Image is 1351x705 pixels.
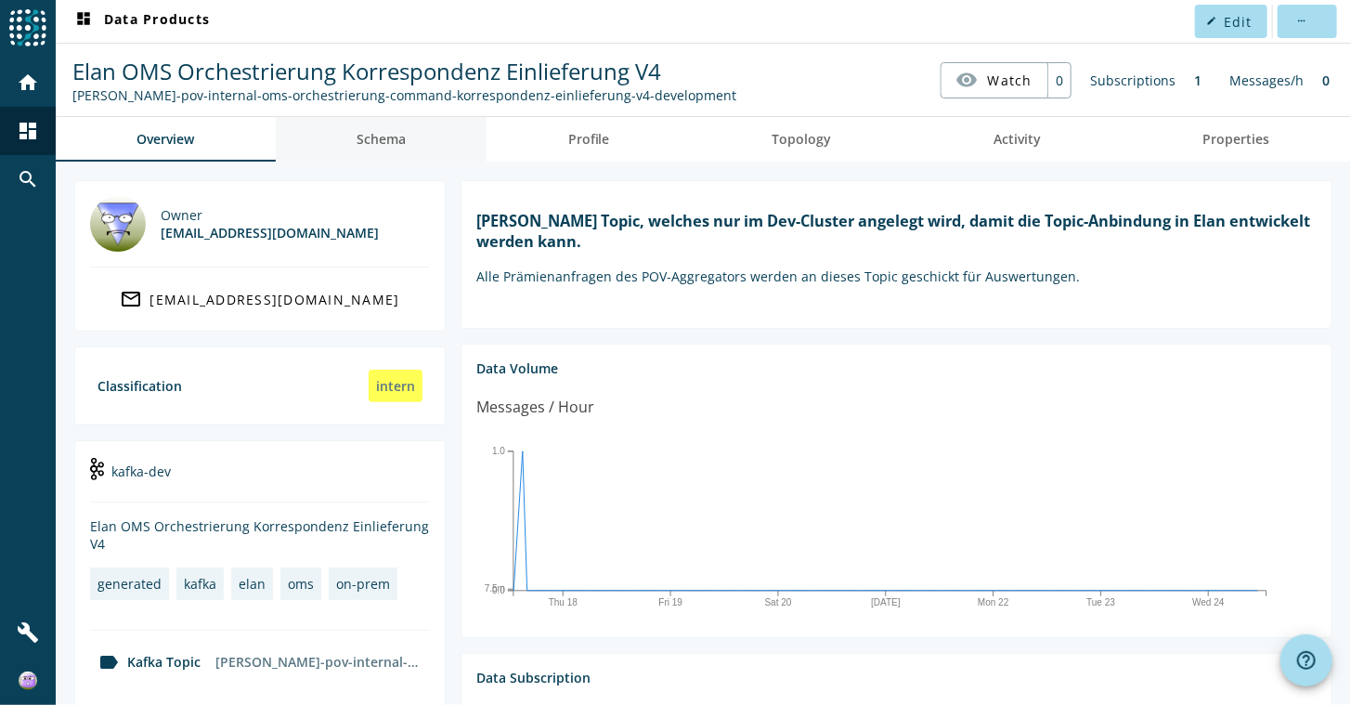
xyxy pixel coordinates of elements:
div: Kafka Topic [90,651,201,673]
div: elan [239,575,266,593]
div: 0 [1047,63,1071,98]
span: Elan OMS Orchestrierung Korrespondenz Einlieferung V4 [72,56,661,86]
button: Edit [1195,5,1267,38]
div: intern [369,370,422,402]
span: Overview [136,133,194,146]
div: [PERSON_NAME]-pov-internal-oms-orchestrierung-command-korrespondenz-einlieferung-v4-development [208,646,430,678]
div: Kafka Topic: elan-pov-internal-oms-orchestrierung-command-korrespondenz-einlieferung-v4-development [72,86,736,104]
div: kafka-dev [90,456,430,503]
mat-icon: visibility [956,69,979,91]
span: Edit [1224,13,1253,31]
h1: [PERSON_NAME] Topic, welches nur im Dev-Cluster angelegt wird, damit die Topic-Anbindung in Elan ... [476,211,1317,252]
text: Fri 19 [658,597,682,607]
mat-icon: dashboard [17,120,39,142]
mat-icon: dashboard [72,10,95,33]
span: Data Products [72,10,210,33]
text: 7.5m [485,583,505,594]
mat-icon: label [97,651,120,673]
text: Mon 22 [978,597,1009,607]
mat-icon: help_outline [1295,649,1318,672]
span: Watch [988,64,1033,97]
div: Messages/h [1220,62,1313,98]
img: spoud-logo.svg [9,9,46,46]
span: Schema [357,133,406,146]
div: generated [97,575,162,593]
text: Wed 24 [1192,597,1225,607]
mat-icon: more_horiz [1296,16,1306,26]
mat-icon: mail_outline [121,288,143,310]
text: 0.0 [492,585,505,595]
text: Tue 23 [1086,597,1115,607]
mat-icon: search [17,168,39,190]
p: Alle Prämienanfragen des POV-Aggregators werden an dieses Topic geschickt für Auswertungen. [476,268,1317,285]
button: Data Products [65,5,217,38]
span: Properties [1203,133,1270,146]
div: Owner [161,206,379,224]
button: Watch [942,63,1047,97]
a: [EMAIL_ADDRESS][DOMAIN_NAME] [90,282,430,316]
text: [DATE] [871,597,901,607]
div: kafka [184,575,216,593]
div: 1 [1185,62,1211,98]
span: Topology [772,133,831,146]
img: kafka-dev [90,458,104,480]
div: Elan OMS Orchestrierung Korrespondenz Einlieferung V4 [90,517,430,553]
div: [EMAIL_ADDRESS][DOMAIN_NAME] [150,291,400,308]
div: 0 [1313,62,1339,98]
div: oms [288,575,314,593]
mat-icon: build [17,621,39,644]
mat-icon: edit [1206,16,1216,26]
span: Profile [568,133,610,146]
div: Classification [97,377,182,395]
text: Sat 20 [765,597,792,607]
img: DL_301897@mobi.ch [90,196,146,252]
text: Thu 18 [549,597,578,607]
div: Messages / Hour [476,396,594,419]
img: ad4dae106656e41b7a1fd1aeaf1150e3 [19,672,37,690]
div: on-prem [336,575,390,593]
div: Subscriptions [1081,62,1185,98]
span: Activity [994,133,1041,146]
div: Data Subscription [476,669,1317,686]
mat-icon: home [17,72,39,94]
div: Data Volume [476,359,1317,377]
text: 1.0 [492,446,505,456]
div: [EMAIL_ADDRESS][DOMAIN_NAME] [161,224,379,242]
